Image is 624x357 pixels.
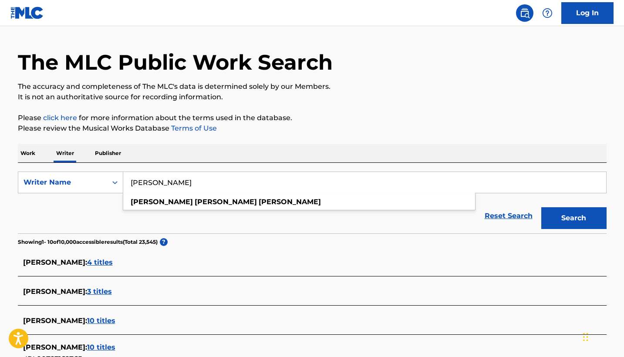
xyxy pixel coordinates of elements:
[23,317,87,325] span: [PERSON_NAME] :
[561,2,614,24] a: Log In
[87,287,112,296] span: 3 titles
[43,114,77,122] a: click here
[18,92,607,102] p: It is not an authoritative source for recording information.
[24,177,102,188] div: Writer Name
[23,258,87,266] span: [PERSON_NAME] :
[542,8,553,18] img: help
[480,206,537,226] a: Reset Search
[516,4,533,22] a: Public Search
[18,172,607,233] form: Search Form
[580,315,624,357] iframe: Chat Widget
[195,198,257,206] strong: [PERSON_NAME]
[259,198,321,206] strong: [PERSON_NAME]
[18,113,607,123] p: Please for more information about the terms used in the database.
[54,144,77,162] p: Writer
[539,4,556,22] div: Help
[160,238,168,246] span: ?
[131,198,193,206] strong: [PERSON_NAME]
[541,207,607,229] button: Search
[18,238,158,246] p: Showing 1 - 10 of 10,000 accessible results (Total 23,545 )
[23,343,87,351] span: [PERSON_NAME] :
[10,7,44,19] img: MLC Logo
[23,287,87,296] span: [PERSON_NAME] :
[87,258,113,266] span: 4 titles
[18,81,607,92] p: The accuracy and completeness of The MLC's data is determined solely by our Members.
[18,123,607,134] p: Please review the Musical Works Database
[87,317,115,325] span: 10 titles
[92,144,124,162] p: Publisher
[583,324,588,350] div: Drag
[18,144,38,162] p: Work
[87,343,115,351] span: 10 titles
[18,49,333,75] h1: The MLC Public Work Search
[519,8,530,18] img: search
[169,124,217,132] a: Terms of Use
